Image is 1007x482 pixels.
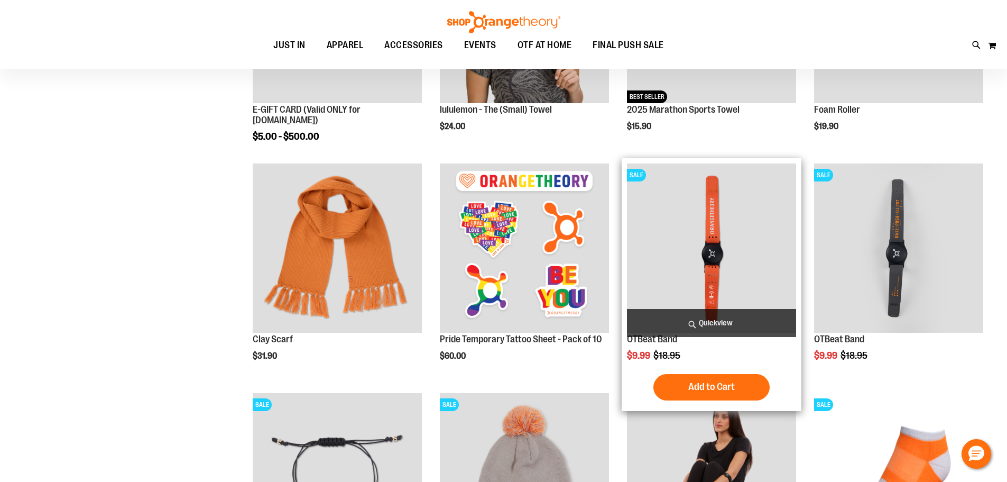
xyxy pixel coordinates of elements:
[440,163,609,334] a: Pride Temporary Tattoo Sheet - Pack of 10
[814,163,983,333] img: OTBeat Band
[253,163,422,333] img: Clay Scarf
[247,158,427,388] div: product
[814,350,839,361] span: $9.99
[327,33,364,57] span: APPAREL
[809,158,988,388] div: product
[440,104,552,115] a: lululemon - The (Small) Towel
[653,374,770,401] button: Add to Cart
[582,33,675,58] a: FINAL PUSH SALE
[814,334,864,344] a: OTBeat Band
[440,351,467,361] span: $60.00
[814,163,983,334] a: OTBeat BandSALE
[384,33,443,57] span: ACCESSORIES
[653,350,682,361] span: $18.95
[627,350,652,361] span: $9.99
[840,350,869,361] span: $18.95
[814,169,833,181] span: SALE
[440,334,602,344] a: Pride Temporary Tattoo Sheet - Pack of 10
[688,381,735,393] span: Add to Cart
[627,334,677,344] a: OTBeat Band
[316,33,374,58] a: APPAREL
[446,11,562,33] img: Shop Orangetheory
[814,122,840,131] span: $19.90
[374,33,454,57] a: ACCESSORIES
[454,33,507,58] a: EVENTS
[627,309,796,337] a: Quickview
[440,163,609,333] img: Pride Temporary Tattoo Sheet - Pack of 10
[627,163,796,333] img: OTBeat Band
[253,163,422,334] a: Clay Scarf
[593,33,664,57] span: FINAL PUSH SALE
[253,131,319,142] span: $5.00 - $500.00
[253,351,279,361] span: $31.90
[464,33,496,57] span: EVENTS
[253,398,272,411] span: SALE
[622,158,801,411] div: product
[962,439,991,469] button: Hello, have a question? Let’s chat.
[627,169,646,181] span: SALE
[814,104,860,115] a: Foam Roller
[507,33,583,58] a: OTF AT HOME
[253,334,293,344] a: Clay Scarf
[440,122,467,131] span: $24.00
[627,122,653,131] span: $15.90
[273,33,306,57] span: JUST IN
[814,398,833,411] span: SALE
[627,104,740,115] a: 2025 Marathon Sports Towel
[627,163,796,334] a: OTBeat BandSALE
[263,33,316,58] a: JUST IN
[518,33,572,57] span: OTF AT HOME
[627,90,667,103] span: BEST SELLER
[440,398,459,411] span: SALE
[253,104,361,125] a: E-GIFT CARD (Valid ONLY for [DOMAIN_NAME])
[435,158,614,388] div: product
